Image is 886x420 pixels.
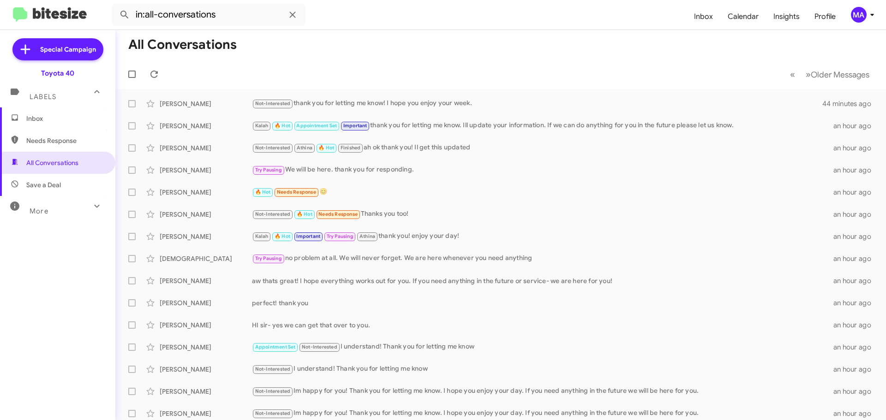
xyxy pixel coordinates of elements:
div: [PERSON_NAME] [160,232,252,241]
span: Athina [297,145,312,151]
span: Important [343,123,367,129]
div: ah ok thank you! Il get this updated [252,142,833,153]
button: MA [843,7,876,23]
a: Profile [807,3,843,30]
div: thank you for letting me know! I hope you enjoy your week. [252,98,823,109]
div: I understand! Thank you for letting me know [252,364,833,374]
span: « [790,69,795,80]
div: an hour ago [833,276,879,285]
span: Kalah [255,123,269,129]
span: Athina [359,233,375,239]
span: Needs Response [318,211,358,217]
span: Kalah [255,233,269,239]
a: Insights [766,3,807,30]
div: [PERSON_NAME] [160,276,252,285]
div: [PERSON_NAME] [160,210,252,219]
span: Needs Response [26,136,105,145]
div: 44 minutes ago [823,99,879,108]
span: Labels [30,93,56,101]
span: Important [296,233,320,239]
span: Not-Interested [255,388,291,394]
a: Calendar [720,3,766,30]
a: Inbox [687,3,720,30]
div: [DEMOGRAPHIC_DATA] [160,254,252,263]
div: [PERSON_NAME] [160,166,252,175]
div: an hour ago [833,409,879,418]
div: Toyota 40 [41,69,74,78]
span: Not-Interested [255,410,291,416]
span: Needs Response [277,189,316,195]
span: Appointment Set [255,344,296,350]
div: Im happy for you! Thank you for letting me know. I hope you enjoy your day. If you need anything ... [252,408,833,419]
div: HI sir- yes we can get that over to you. [252,320,833,330]
span: Older Messages [811,70,869,80]
div: [PERSON_NAME] [160,143,252,153]
h1: All Conversations [128,37,237,52]
div: [PERSON_NAME] [160,343,252,352]
div: [PERSON_NAME] [160,320,252,330]
span: Try Pausing [327,233,353,239]
span: Appointment Set [296,123,337,129]
span: More [30,207,48,215]
span: 🔥 Hot [275,123,290,129]
div: I understand! Thank you for letting me know [252,342,833,352]
button: Previous [784,65,801,84]
div: Im happy for you! Thank you for letting me know. I hope you enjoy your day. If you need anything ... [252,386,833,396]
div: 😊 [252,187,833,197]
div: an hour ago [833,343,879,352]
div: thank you! enjoy your day! [252,231,833,242]
span: Not-Interested [255,101,291,106]
div: no problem at all. We will never forget. We are here whenever you need anything [252,253,833,264]
span: » [806,69,811,80]
input: Search [112,4,305,26]
div: Thanks you too! [252,209,833,219]
span: All Conversations [26,158,78,167]
div: an hour ago [833,210,879,219]
span: Not-Interested [302,344,337,350]
span: Try Pausing [255,167,282,173]
div: an hour ago [833,121,879,130]
div: [PERSON_NAME] [160,298,252,308]
span: Special Campaign [40,45,96,54]
div: thank you for letting me know. Ill update your information. If we can do anything for you in the ... [252,120,833,131]
span: 🔥 Hot [255,189,271,195]
div: an hour ago [833,188,879,197]
span: Inbox [26,114,105,123]
div: an hour ago [833,143,879,153]
div: an hour ago [833,232,879,241]
span: 🔥 Hot [275,233,290,239]
a: Special Campaign [12,38,103,60]
span: Not-Interested [255,366,291,372]
span: Not-Interested [255,145,291,151]
div: [PERSON_NAME] [160,121,252,130]
div: an hour ago [833,254,879,263]
div: MA [851,7,867,23]
span: Try Pausing [255,255,282,261]
div: an hour ago [833,166,879,175]
span: 🔥 Hot [297,211,312,217]
div: [PERSON_NAME] [160,188,252,197]
nav: Page navigation example [785,65,875,84]
div: [PERSON_NAME] [160,365,252,374]
div: [PERSON_NAME] [160,409,252,418]
div: an hour ago [833,365,879,374]
div: perfect! thank you [252,298,833,308]
div: an hour ago [833,387,879,396]
div: [PERSON_NAME] [160,99,252,108]
div: We will be here. thank you for responding. [252,165,833,175]
span: Save a Deal [26,180,61,189]
div: an hour ago [833,320,879,330]
div: an hour ago [833,298,879,308]
button: Next [800,65,875,84]
div: [PERSON_NAME] [160,387,252,396]
span: Finished [341,145,361,151]
div: aw thats great! I hope everything works out for you. If you need anything in the future or servic... [252,276,833,285]
span: Not-Interested [255,211,291,217]
span: 🔥 Hot [318,145,334,151]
